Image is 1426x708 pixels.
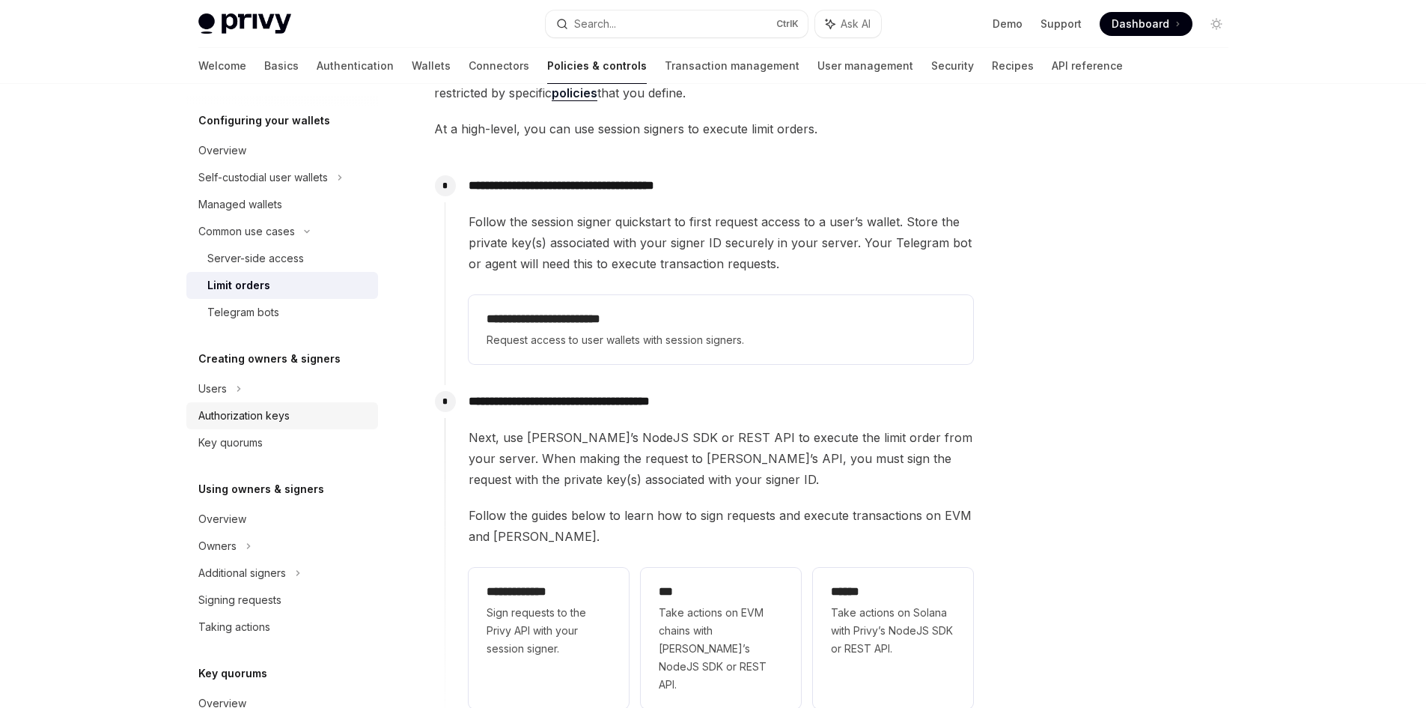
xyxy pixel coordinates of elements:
a: Signing requests [186,587,378,614]
a: Authentication [317,48,394,84]
div: Telegram bots [207,303,279,321]
button: Ask AI [815,10,881,37]
a: Recipes [992,48,1034,84]
span: Dashboard [1112,16,1169,31]
span: Follow the session signer quickstart to first request access to a user’s wallet. Store the privat... [469,211,973,274]
span: Take actions on Solana with Privy’s NodeJS SDK or REST API. [831,604,955,658]
div: Additional signers [198,564,286,582]
span: Follow the guides below to learn how to sign requests and execute transactions on EVM and [PERSON... [469,505,973,547]
div: Authorization keys [198,407,290,425]
a: Server-side access [186,245,378,272]
span: Ask AI [841,16,871,31]
a: Transaction management [665,48,799,84]
h5: Creating owners & signers [198,350,341,368]
a: policies [552,85,597,101]
a: Dashboard [1100,12,1192,36]
a: Authorization keys [186,402,378,429]
span: At a high-level, you can use session signers to execute limit orders. [434,118,974,139]
a: Welcome [198,48,246,84]
div: Self-custodial user wallets [198,169,328,187]
a: Managed wallets [186,191,378,218]
button: Search...CtrlK [546,10,808,37]
a: Limit orders [186,272,378,299]
h5: Using owners & signers [198,480,324,498]
div: Server-side access [207,249,304,267]
div: Owners [198,537,237,555]
a: API reference [1052,48,1123,84]
div: Overview [198,510,246,528]
a: Connectors [469,48,529,84]
div: Limit orders [207,276,270,294]
a: Security [931,48,974,84]
div: Managed wallets [198,196,282,214]
span: Next, use [PERSON_NAME]’s NodeJS SDK or REST API to execute the limit order from your server. Whe... [469,427,973,490]
a: Demo [993,16,1023,31]
span: Sign requests to the Privy API with your session signer. [487,604,611,658]
a: Policies & controls [547,48,647,84]
div: Common use cases [198,223,295,240]
div: Search... [574,15,616,33]
span: Request access to user wallets with session signers. [487,331,955,349]
a: Support [1040,16,1082,31]
span: Take actions on EVM chains with [PERSON_NAME]’s NodeJS SDK or REST API. [659,604,783,694]
a: Key quorums [186,429,378,456]
button: Toggle dark mode [1204,12,1228,36]
div: Signing requests [198,591,281,609]
h5: Configuring your wallets [198,112,330,130]
a: Wallets [412,48,451,84]
div: Key quorums [198,434,263,452]
img: light logo [198,13,291,34]
a: Taking actions [186,614,378,641]
a: Basics [264,48,299,84]
a: Overview [186,506,378,533]
h5: Key quorums [198,665,267,683]
a: Overview [186,137,378,164]
a: Telegram bots [186,299,378,326]
span: Ctrl K [776,18,799,30]
div: Overview [198,142,246,160]
div: Taking actions [198,618,270,636]
div: Users [198,380,227,398]
a: User management [817,48,913,84]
